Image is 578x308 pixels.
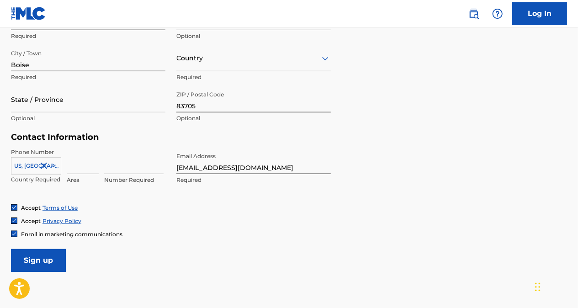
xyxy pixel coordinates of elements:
[468,8,479,19] img: search
[11,73,165,81] p: Required
[532,264,578,308] iframe: Chat Widget
[67,176,99,184] p: Area
[104,176,164,184] p: Number Required
[176,114,331,122] p: Optional
[11,175,61,184] p: Country Required
[11,218,17,223] img: checkbox
[21,231,122,238] span: Enroll in marketing communications
[11,32,165,40] p: Required
[535,273,541,301] div: Drag
[42,204,78,211] a: Terms of Use
[11,132,331,143] h5: Contact Information
[42,218,81,224] a: Privacy Policy
[11,231,17,237] img: checkbox
[21,218,41,224] span: Accept
[11,249,66,272] input: Sign up
[488,5,507,23] div: Help
[492,8,503,19] img: help
[176,32,331,40] p: Optional
[21,204,41,211] span: Accept
[11,114,165,122] p: Optional
[176,176,331,184] p: Required
[11,7,46,20] img: MLC Logo
[11,205,17,210] img: checkbox
[512,2,567,25] a: Log In
[465,5,483,23] a: Public Search
[176,73,331,81] p: Required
